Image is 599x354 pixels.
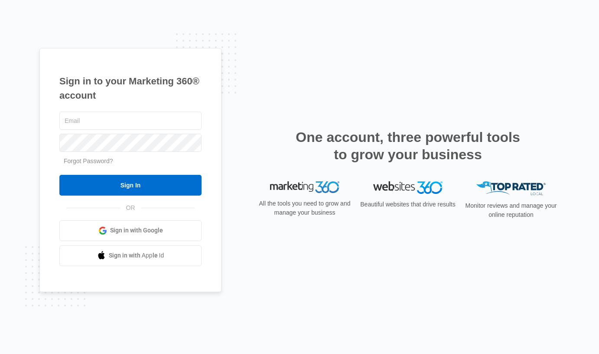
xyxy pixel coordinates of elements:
input: Email [59,112,202,130]
h2: One account, three powerful tools to grow your business [293,129,523,163]
p: Beautiful websites that drive results [359,200,456,209]
a: Sign in with Google [59,220,202,241]
p: Monitor reviews and manage your online reputation [462,201,560,219]
span: Sign in with Apple Id [109,251,164,260]
span: Sign in with Google [110,226,163,235]
input: Sign In [59,175,202,196]
a: Sign in with Apple Id [59,245,202,266]
h1: Sign in to your Marketing 360® account [59,74,202,103]
a: Forgot Password? [64,158,113,164]
img: Websites 360 [373,181,443,194]
img: Top Rated Local [476,181,546,196]
img: Marketing 360 [270,181,339,193]
p: All the tools you need to grow and manage your business [256,199,353,217]
span: OR [120,203,141,212]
